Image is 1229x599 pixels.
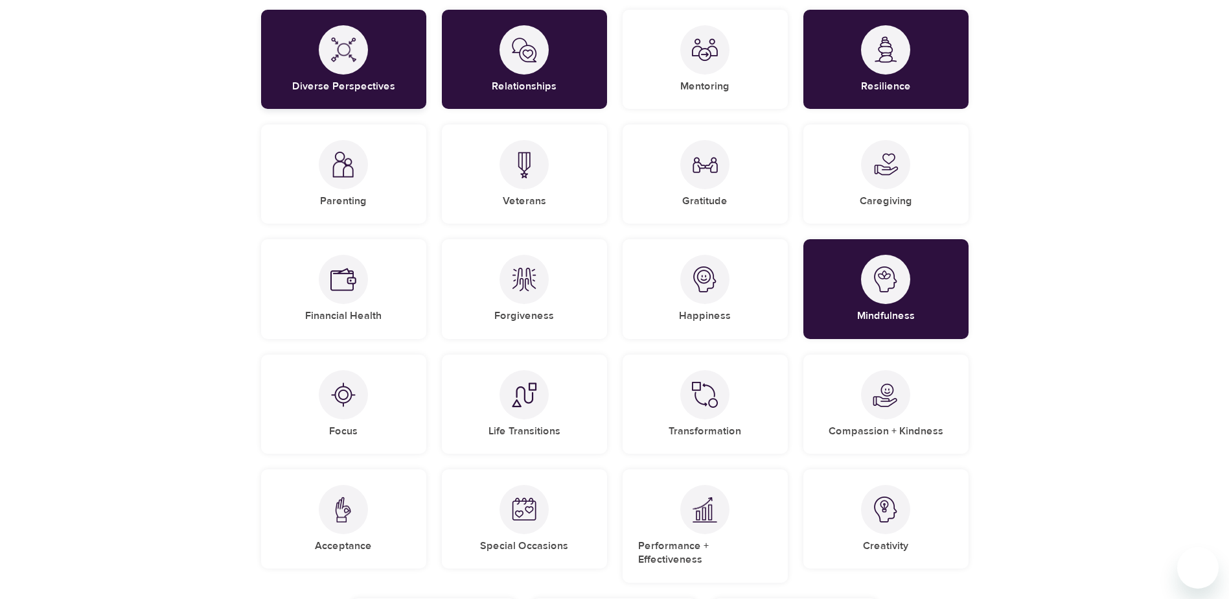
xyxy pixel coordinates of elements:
[803,355,969,454] div: Compassion + KindnessCompassion + Kindness
[330,37,356,63] img: Diverse Perspectives
[623,469,788,583] div: Performance + EffectivenessPerformance + Effectiveness
[442,239,607,338] div: ForgivenessForgiveness
[315,539,372,553] h5: Acceptance
[861,80,911,93] h5: Resilience
[320,194,367,208] h5: Parenting
[829,425,943,438] h5: Compassion + Kindness
[803,124,969,224] div: CaregivingCaregiving
[305,309,382,323] h5: Financial Health
[480,539,568,553] h5: Special Occasions
[442,355,607,454] div: Life TransitionsLife Transitions
[511,266,537,292] img: Forgiveness
[442,124,607,224] div: VeteransVeterans
[261,10,426,109] div: Diverse PerspectivesDiverse Perspectives
[494,309,554,323] h5: Forgiveness
[692,497,718,523] img: Performance + Effectiveness
[638,539,772,567] h5: Performance + Effectiveness
[692,382,718,408] img: Transformation
[873,36,899,63] img: Resilience
[511,152,537,178] img: Veterans
[261,239,426,338] div: Financial HealthFinancial Health
[292,80,395,93] h5: Diverse Perspectives
[873,382,899,408] img: Compassion + Kindness
[1177,547,1219,589] iframe: Button to launch messaging window
[623,355,788,454] div: TransformationTransformation
[330,382,356,408] img: Focus
[857,309,915,323] h5: Mindfulness
[860,194,912,208] h5: Caregiving
[442,469,607,569] div: Special OccasionsSpecial Occasions
[511,37,537,63] img: Relationships
[803,239,969,338] div: MindfulnessMindfulness
[330,152,356,178] img: Parenting
[511,497,537,523] img: Special Occasions
[692,37,718,63] img: Mentoring
[873,266,899,292] img: Mindfulness
[329,425,358,438] h5: Focus
[442,10,607,109] div: RelationshipsRelationships
[863,539,908,553] h5: Creativity
[261,355,426,454] div: FocusFocus
[261,124,426,224] div: ParentingParenting
[623,239,788,338] div: HappinessHappiness
[692,266,718,292] img: Happiness
[873,497,899,523] img: Creativity
[803,469,969,569] div: CreativityCreativity
[669,425,741,438] h5: Transformation
[692,152,718,178] img: Gratitude
[488,425,560,438] h5: Life Transitions
[261,469,426,569] div: AcceptanceAcceptance
[503,194,546,208] h5: Veterans
[623,124,788,224] div: GratitudeGratitude
[679,309,731,323] h5: Happiness
[680,80,729,93] h5: Mentoring
[330,266,356,292] img: Financial Health
[330,497,356,523] img: Acceptance
[492,80,557,93] h5: Relationships
[623,10,788,109] div: MentoringMentoring
[511,382,537,408] img: Life Transitions
[682,194,728,208] h5: Gratitude
[873,152,899,178] img: Caregiving
[803,10,969,109] div: ResilienceResilience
